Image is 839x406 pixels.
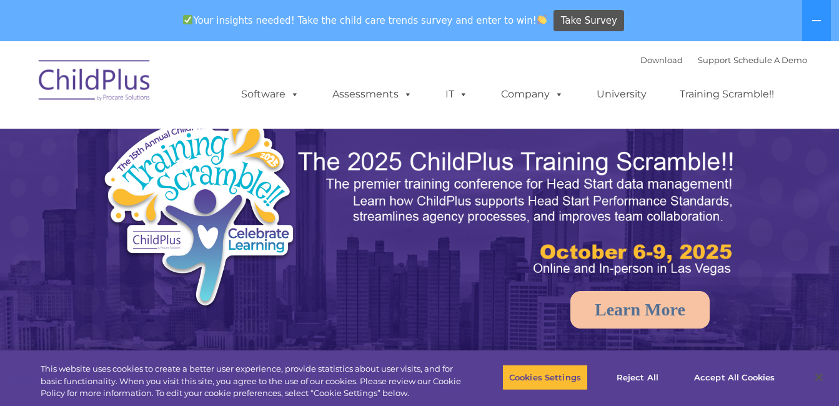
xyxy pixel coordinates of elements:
a: Company [489,82,576,107]
span: Take Survey [561,10,617,32]
a: University [584,82,659,107]
span: Your insights needed! Take the child care trends survey and enter to win! [178,8,552,32]
a: Schedule A Demo [733,55,807,65]
button: Cookies Settings [502,364,588,390]
a: Assessments [320,82,425,107]
a: Support [698,55,731,65]
button: Accept All Cookies [687,364,782,390]
a: Software [229,82,312,107]
a: Learn More [570,291,710,329]
a: Training Scramble!! [667,82,787,107]
font: | [640,55,807,65]
img: ✅ [183,15,192,24]
a: Take Survey [554,10,624,32]
img: ChildPlus by Procare Solutions [32,51,157,114]
a: Download [640,55,683,65]
button: Close [805,364,833,391]
button: Reject All [598,364,677,390]
a: IT [433,82,480,107]
div: This website uses cookies to create a better user experience, provide statistics about user visit... [41,363,462,400]
span: Phone number [174,134,227,143]
img: 👏 [537,15,547,24]
span: Last name [174,82,212,92]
